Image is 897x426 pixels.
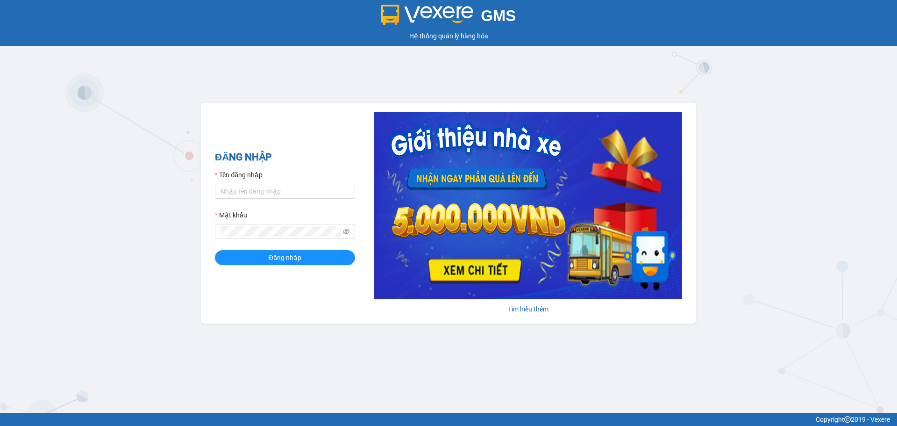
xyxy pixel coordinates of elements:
input: Tên đăng nhập [215,184,355,199]
img: banner-0 [374,112,682,299]
span: eye-invisible [343,228,349,235]
span: copyright [844,416,851,423]
div: Tìm hiểu thêm [374,304,682,314]
label: Mật khẩu [215,210,247,220]
label: Tên đăng nhập [215,170,263,180]
button: Đăng nhập [215,250,355,265]
img: logo 2 [381,5,474,25]
span: Đăng nhập [269,253,301,263]
a: GMS [381,14,516,22]
h2: ĐĂNG NHẬP [215,150,355,165]
input: Mật khẩu [221,226,341,237]
div: Hệ thống quản lý hàng hóa [2,31,895,41]
div: Copyright 2019 - Vexere [7,414,890,425]
span: GMS [481,7,516,24]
